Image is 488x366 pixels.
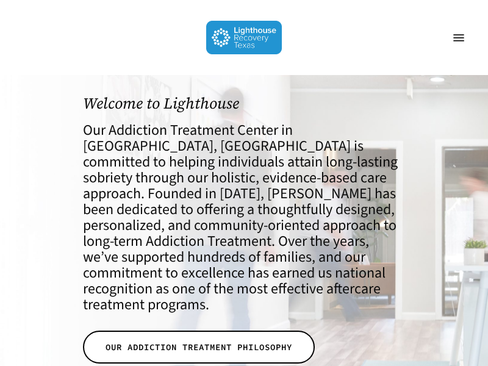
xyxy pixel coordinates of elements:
[83,331,315,364] a: OUR ADDICTION TREATMENT PHILOSOPHY
[83,123,405,313] h4: Our Addiction Treatment Center in [GEOGRAPHIC_DATA], [GEOGRAPHIC_DATA] is committed to helping in...
[83,95,405,112] h1: Welcome to Lighthouse
[447,32,471,44] a: Navigation Menu
[206,21,282,54] img: Lighthouse Recovery Texas
[106,341,292,353] span: OUR ADDICTION TREATMENT PHILOSOPHY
